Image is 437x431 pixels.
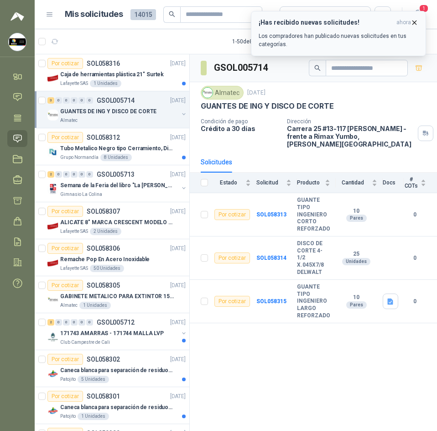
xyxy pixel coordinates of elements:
[256,298,286,305] a: SOL058315
[60,265,88,272] p: Lafayette SAS
[404,173,437,193] th: # COTs
[55,97,62,104] div: 0
[169,11,175,17] span: search
[201,157,232,167] div: Solicitudes
[297,240,330,276] b: DISCO DE CORTE 4-1/2 X.045X7/8 DELWALT
[336,179,370,186] span: Cantidad
[35,239,189,276] a: Por cotizarSOL058306[DATE] Company LogoRemache Pop En Acero InoxidableLafayette SAS50 Unidades
[170,244,186,253] p: [DATE]
[55,319,62,326] div: 0
[55,171,62,178] div: 0
[47,206,83,217] div: Por cotizar
[86,97,93,104] div: 0
[259,32,418,48] p: Los compradores han publicado nuevas solicitudes en tus categorías.
[47,221,58,231] img: Company Logo
[71,97,78,104] div: 0
[60,70,164,79] p: Caja de herramientas plástica 21" Surtek
[214,296,250,307] div: Por cotizar
[60,144,174,153] p: Tubo Metalico Negro tipo Cerramiento, Diametro 1-1/2", Espesor 2mm, Longitud 6m
[47,132,83,143] div: Por cotizar
[87,208,120,215] p: SOL058307
[60,339,110,346] p: Club Campestre de Cali
[47,97,54,104] div: 3
[60,255,150,264] p: Remache Pop En Acero Inoxidable
[63,319,70,326] div: 0
[78,413,109,420] div: 1 Unidades
[203,88,213,98] img: Company Logo
[256,173,297,193] th: Solicitud
[86,319,93,326] div: 0
[60,228,88,235] p: Lafayette SAS
[60,117,78,124] p: Almatec
[297,197,330,232] b: GUANTE TIPO INGENIERO CORTO REFORZADO
[214,61,269,75] h3: GSOL005714
[97,97,135,104] p: GSOL005714
[342,258,370,265] div: Unidades
[314,65,321,71] span: search
[419,4,429,13] span: 1
[201,86,244,100] div: Almatec
[170,355,186,364] p: [DATE]
[170,170,186,179] p: [DATE]
[336,294,377,301] b: 10
[35,54,189,91] a: Por cotizarSOL058316[DATE] Company LogoCaja de herramientas plástica 21" SurtekLafayette SAS1 Uni...
[170,59,186,68] p: [DATE]
[201,118,280,125] p: Condición de pago
[396,19,411,26] span: ahora
[47,243,83,254] div: Por cotizar
[35,387,189,424] a: Por cotizarSOL058301[DATE] Company LogoCaneca blanca para separación de residuos 10 LTPatojito1 U...
[170,207,186,216] p: [DATE]
[9,33,26,51] img: Company Logo
[60,154,99,161] p: Grupo Normandía
[47,58,83,69] div: Por cotizar
[87,60,120,67] p: SOL058316
[47,258,58,268] img: Company Logo
[97,319,135,326] p: GSOL005712
[346,215,367,222] div: Pares
[201,125,280,132] p: Crédito a 30 días
[346,301,367,309] div: Pares
[251,11,426,56] button: ¡Has recibido nuevas solicitudes!ahora Los compradores han publicado nuevas solicitudes en tus ca...
[213,173,256,193] th: Estado
[47,110,58,121] img: Company Logo
[297,284,330,319] b: GUANTE TIPO INGENIERO LARGO REFORZADO
[87,393,120,399] p: SOL058301
[297,173,336,193] th: Producto
[86,171,93,178] div: 0
[47,184,58,194] img: Company Logo
[79,302,111,309] div: 1 Unidades
[71,171,78,178] div: 0
[60,366,174,375] p: Caneca blanca para separación de residuos 121 LT
[256,255,286,261] b: SOL058314
[410,6,426,23] button: 1
[78,97,85,104] div: 0
[213,179,244,186] span: Estado
[87,356,120,363] p: SOL058302
[214,252,250,263] div: Por cotizar
[47,95,187,124] a: 3 0 0 0 0 0 GSOL005714[DATE] Company LogoGUANTES DE ING Y DISCO DE CORTEAlmatec
[60,292,174,301] p: GABINETE METALICO PARA EXTINTOR 15 LB
[47,294,58,305] img: Company Logo
[60,376,76,383] p: Patojito
[47,331,58,342] img: Company Logo
[78,171,85,178] div: 0
[47,319,54,326] div: 2
[47,280,83,291] div: Por cotizar
[97,171,135,178] p: GSOL005713
[286,10,305,20] div: Todas
[232,34,291,49] div: 1 - 50 de 8226
[60,413,76,420] p: Patojito
[297,179,323,186] span: Producto
[65,8,123,21] h1: Mis solicitudes
[78,319,85,326] div: 0
[60,181,174,190] p: Semana de la Feria del libro "La [PERSON_NAME]"
[214,209,250,220] div: Por cotizar
[60,218,174,227] p: ALICATE 8" MARCA CRESCENT MODELO 38008tv
[130,9,156,20] span: 14015
[35,202,189,239] a: Por cotizarSOL058307[DATE] Company LogoALICATE 8" MARCA CRESCENT MODELO 38008tvLafayette SAS2 Uni...
[47,169,187,198] a: 2 0 0 0 0 0 GSOL005713[DATE] Company LogoSemana de la Feria del libro "La [PERSON_NAME]"Gimnasio ...
[404,297,426,306] b: 0
[170,392,186,401] p: [DATE]
[383,173,404,193] th: Docs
